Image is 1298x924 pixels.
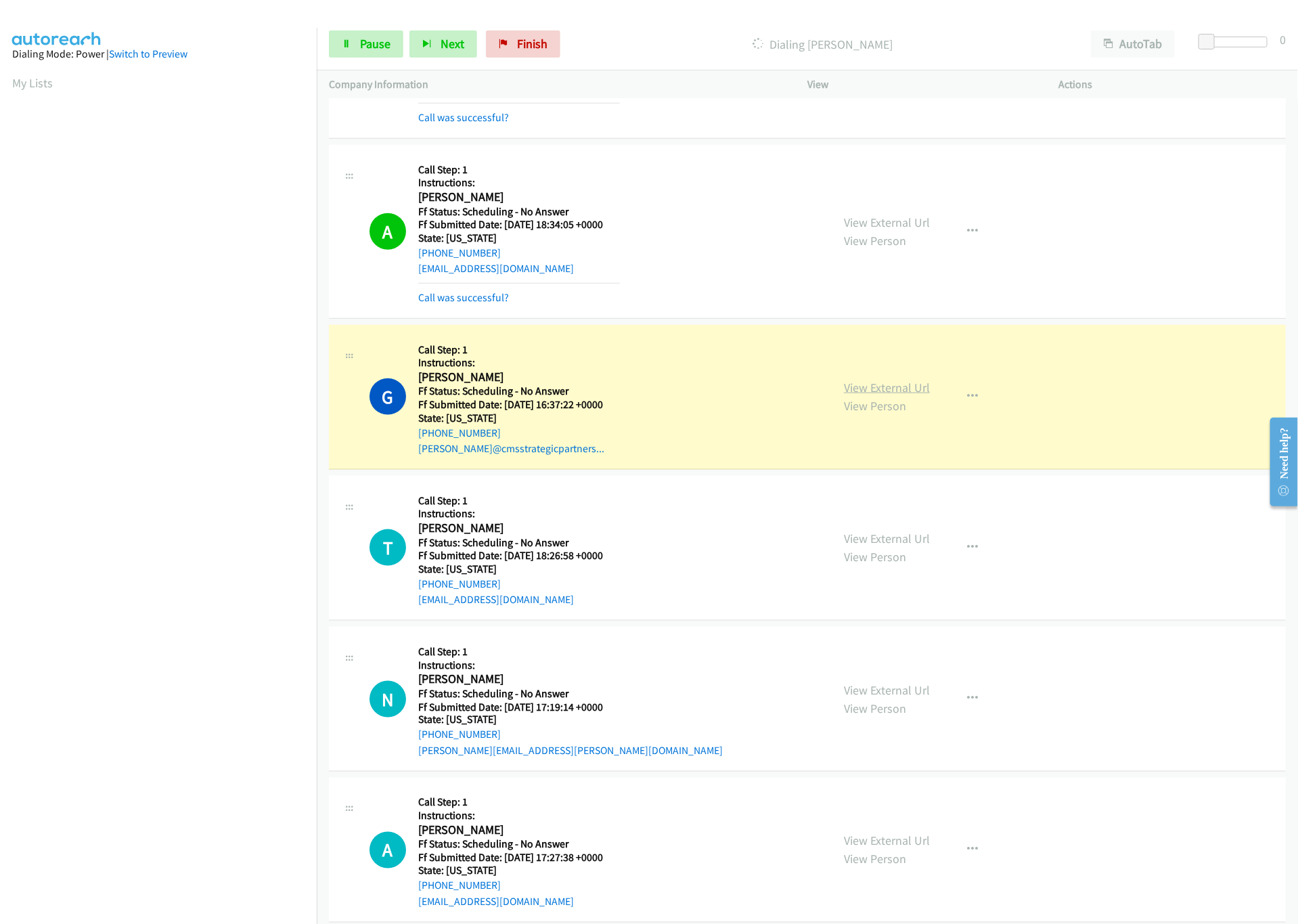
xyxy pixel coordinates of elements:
[370,681,406,718] h1: N
[1259,408,1298,516] iframe: Resource Center
[418,176,620,190] h5: Instructions:
[418,672,620,687] h2: [PERSON_NAME]
[418,356,620,370] h5: Instructions:
[844,531,930,546] a: View External Url
[418,398,620,412] h5: Ff Submitted Date: [DATE] 16:37:22 +0000
[418,810,620,823] h5: Instructions:
[844,380,930,395] a: View External Url
[418,507,620,521] h5: Instructions:
[418,370,620,385] h2: [PERSON_NAME]
[418,442,604,455] a: [PERSON_NAME]@cmsstrategicpartners...
[418,896,574,908] a: [EMAIL_ADDRESS][DOMAIN_NAME]
[418,494,620,508] h5: Call Step: 1
[1280,30,1286,49] div: 0
[12,104,317,747] iframe: Dialpad
[418,687,723,701] h5: Ff Status: Scheduling - No Answer
[329,76,783,93] p: Company Information
[370,681,406,718] div: The call is yet to be attempted
[418,701,723,714] h5: Ff Submitted Date: [DATE] 17:19:14 +0000
[418,838,620,852] h5: Ff Status: Scheduling - No Answer
[418,163,620,177] h5: Call Step: 1
[418,563,620,576] h5: State: [US_STATE]
[844,852,906,867] a: View Person
[329,30,403,58] a: Pause
[418,549,620,563] h5: Ff Submitted Date: [DATE] 18:26:58 +0000
[844,701,906,716] a: View Person
[418,659,723,672] h5: Instructions:
[844,549,906,565] a: View Person
[517,36,547,51] span: Finish
[1091,30,1175,58] button: AutoTab
[418,343,620,357] h5: Call Step: 1
[1205,37,1268,47] div: Delay between calls (in seconds)
[418,205,620,219] h5: Ff Status: Scheduling - No Answer
[370,529,406,566] h1: T
[418,577,501,590] a: [PHONE_NUMBER]
[418,426,501,439] a: [PHONE_NUMBER]
[370,832,406,868] div: The call is yet to be attempted
[418,745,723,757] a: [PERSON_NAME][EMAIL_ADDRESS][PERSON_NAME][DOMAIN_NAME]
[370,529,406,566] div: The call is yet to be attempted
[844,233,906,248] a: View Person
[579,35,1067,53] p: Dialing [PERSON_NAME]
[12,46,305,62] div: Dialing Mode: Power |
[418,218,620,232] h5: Ff Submitted Date: [DATE] 18:34:05 +0000
[360,36,390,51] span: Pause
[418,713,723,727] h5: State: [US_STATE]
[441,36,464,51] span: Next
[418,232,620,245] h5: State: [US_STATE]
[418,291,509,304] a: Call was successful?
[1059,76,1286,93] p: Actions
[418,384,620,398] h5: Ff Status: Scheduling - No Answer
[370,832,406,868] h1: A
[409,30,477,58] button: Next
[418,852,620,865] h5: Ff Submitted Date: [DATE] 17:27:38 +0000
[418,645,723,659] h5: Call Step: 1
[807,76,1035,93] p: View
[844,215,930,230] a: View External Url
[418,412,620,425] h5: State: [US_STATE]
[109,47,187,60] a: Switch to Preview
[418,246,501,259] a: [PHONE_NUMBER]
[418,864,620,878] h5: State: [US_STATE]
[418,728,501,741] a: [PHONE_NUMBER]
[418,879,501,892] a: [PHONE_NUMBER]
[844,398,906,414] a: View Person
[418,262,574,275] a: [EMAIL_ADDRESS][DOMAIN_NAME]
[370,213,406,250] h1: A
[418,536,620,550] h5: Ff Status: Scheduling - No Answer
[844,833,930,849] a: View External Url
[418,190,620,205] h2: [PERSON_NAME]
[12,75,53,91] a: My Lists
[418,521,620,536] h2: [PERSON_NAME]
[370,378,406,415] h1: G
[844,682,930,698] a: View External Url
[418,593,574,606] a: [EMAIL_ADDRESS][DOMAIN_NAME]
[418,111,509,124] a: Call was successful?
[418,823,620,839] h2: [PERSON_NAME]
[418,796,620,810] h5: Call Step: 1
[486,30,560,58] a: Finish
